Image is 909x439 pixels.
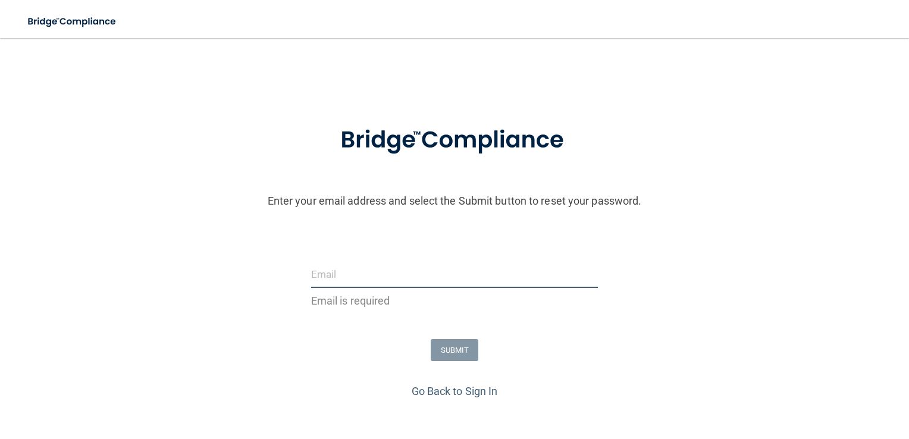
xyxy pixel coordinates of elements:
[431,339,479,361] button: SUBMIT
[311,291,598,311] p: Email is required
[316,109,593,171] img: bridge_compliance_login_screen.278c3ca4.svg
[412,385,498,397] a: Go Back to Sign In
[18,10,127,34] img: bridge_compliance_login_screen.278c3ca4.svg
[311,261,598,288] input: Email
